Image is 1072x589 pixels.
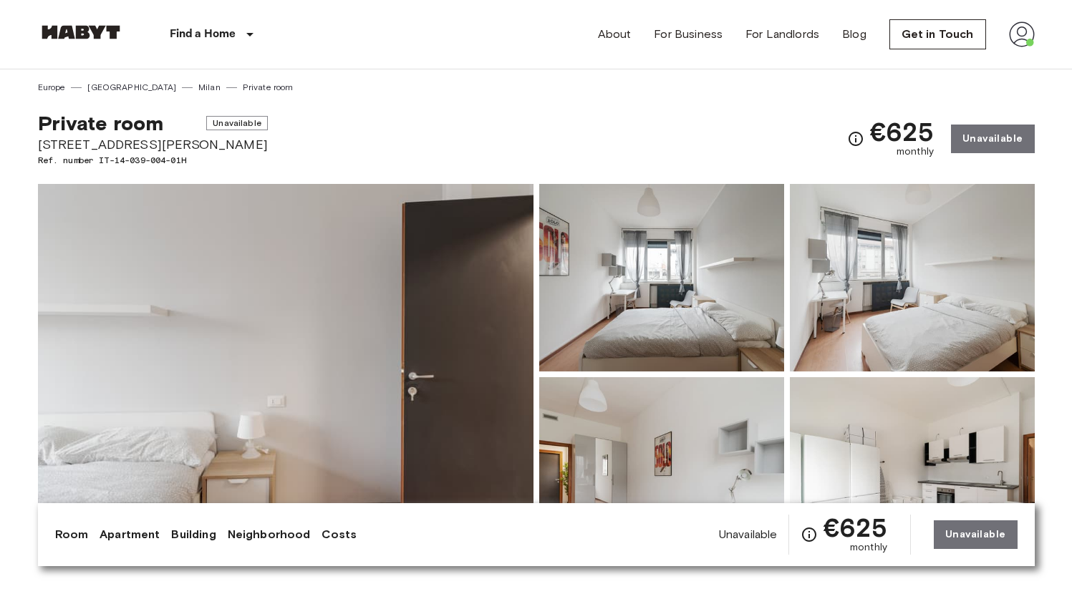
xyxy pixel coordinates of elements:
[897,145,934,159] span: monthly
[847,130,864,147] svg: Check cost overview for full price breakdown. Please note that discounts apply to new joiners onl...
[801,526,818,543] svg: Check cost overview for full price breakdown. Please note that discounts apply to new joiners onl...
[171,526,216,543] a: Building
[38,25,124,39] img: Habyt
[889,19,986,49] a: Get in Touch
[745,26,819,43] a: For Landlords
[206,116,268,130] span: Unavailable
[539,184,784,371] img: Picture of unit IT-14-039-004-01H
[824,515,887,540] span: €625
[100,526,160,543] a: Apartment
[598,26,632,43] a: About
[842,26,866,43] a: Blog
[198,81,221,94] a: Milan
[719,527,778,542] span: Unavailable
[87,81,176,94] a: [GEOGRAPHIC_DATA]
[38,111,164,135] span: Private room
[38,184,533,565] img: Marketing picture of unit IT-14-039-004-01H
[38,154,268,167] span: Ref. number IT-14-039-004-01H
[38,135,268,154] span: [STREET_ADDRESS][PERSON_NAME]
[1009,21,1035,47] img: avatar
[654,26,723,43] a: For Business
[170,26,236,43] p: Find a Home
[228,526,311,543] a: Neighborhood
[322,526,357,543] a: Costs
[38,81,66,94] a: Europe
[55,526,89,543] a: Room
[850,540,887,555] span: monthly
[539,377,784,565] img: Picture of unit IT-14-039-004-01H
[790,377,1035,565] img: Picture of unit IT-14-039-004-01H
[243,81,294,94] a: Private room
[790,184,1035,371] img: Picture of unit IT-14-039-004-01H
[870,119,934,145] span: €625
